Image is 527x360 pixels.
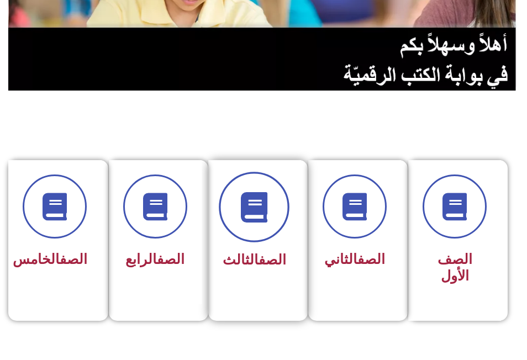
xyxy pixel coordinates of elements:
[324,251,385,267] span: الثاني
[60,251,87,267] a: الصف
[357,251,385,267] a: الصف
[438,251,472,284] span: الصف الأول
[157,251,185,267] a: الصف
[223,252,286,268] span: الثالث
[259,252,286,268] a: الصف
[13,251,87,267] span: الخامس
[125,251,185,267] span: الرابع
